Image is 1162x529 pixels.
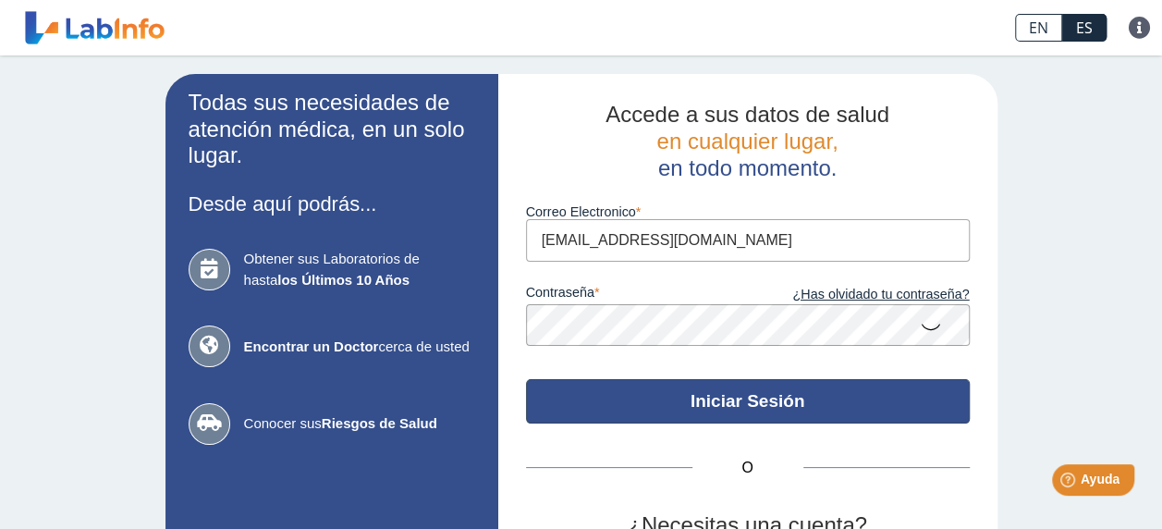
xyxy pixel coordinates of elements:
span: cerca de usted [244,337,475,358]
button: Iniciar Sesión [526,379,970,424]
span: en todo momento. [658,155,837,180]
h2: Todas sus necesidades de atención médica, en un solo lugar. [189,90,475,169]
iframe: Help widget launcher [997,457,1142,509]
a: ¿Has olvidado tu contraseña? [748,285,970,305]
span: O [692,457,803,479]
span: Accede a sus datos de salud [605,102,889,127]
b: Riesgos de Salud [322,415,437,431]
a: EN [1015,14,1062,42]
b: los Últimos 10 Años [277,272,410,288]
h3: Desde aquí podrás... [189,192,475,215]
label: Correo Electronico [526,204,970,219]
span: en cualquier lugar, [656,129,838,154]
b: Encontrar un Doctor [244,338,379,354]
a: ES [1062,14,1107,42]
span: Conocer sus [244,413,475,435]
label: contraseña [526,285,748,305]
span: Obtener sus Laboratorios de hasta [244,249,475,290]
